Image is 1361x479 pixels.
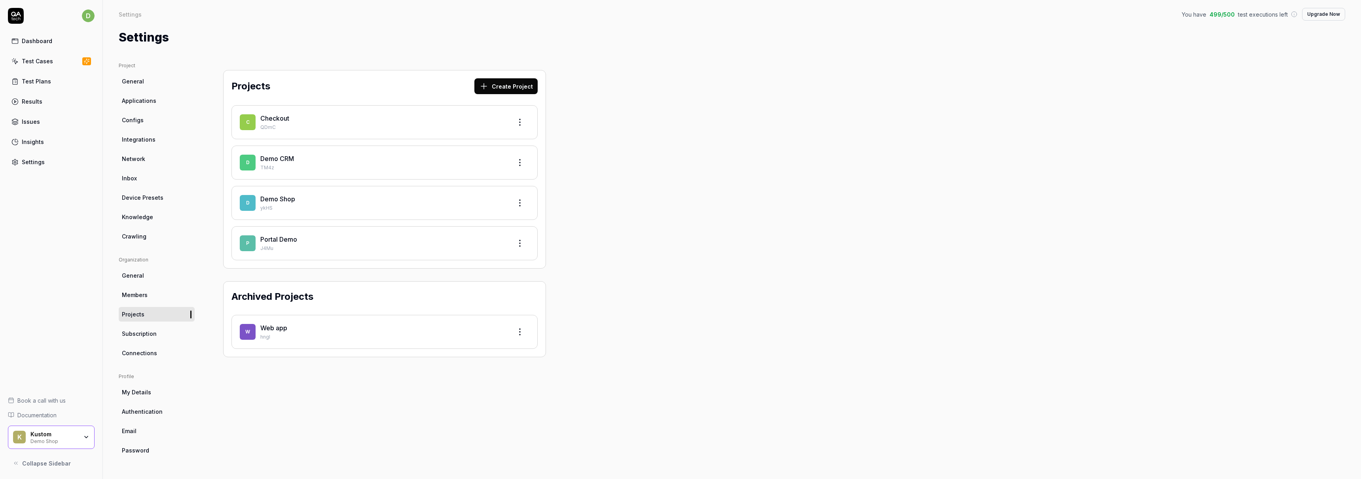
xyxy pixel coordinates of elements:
a: Test Cases [8,53,95,69]
div: Project [119,62,195,69]
span: Knowledge [122,213,153,221]
div: Issues [22,117,40,126]
a: Demo CRM [260,155,294,163]
span: Email [122,427,136,435]
span: 499 / 500 [1209,10,1235,19]
p: J4Mu [260,245,506,252]
p: QDmC [260,124,506,131]
a: Configs [119,113,195,127]
a: Test Plans [8,74,95,89]
span: Subscription [122,329,157,338]
button: Collapse Sidebar [8,455,95,471]
a: Connections [119,346,195,360]
div: Dashboard [22,37,52,45]
span: P [240,235,256,251]
span: Integrations [122,135,155,144]
a: Checkout [260,114,289,122]
a: Portal Demo [260,235,297,243]
span: Authentication [122,407,163,416]
span: K [13,431,26,443]
span: W [240,324,256,340]
p: TM4z [260,164,506,171]
div: Profile [119,373,195,380]
a: Insights [8,134,95,150]
span: Inbox [122,174,137,182]
span: Crawling [122,232,146,240]
span: Applications [122,97,156,105]
span: D [240,155,256,170]
a: Authentication [119,404,195,419]
span: Device Presets [122,193,163,202]
div: Settings [119,10,142,18]
a: Book a call with us [8,396,95,405]
a: Settings [8,154,95,170]
h1: Settings [119,28,169,46]
a: Results [8,94,95,109]
span: D [240,195,256,211]
a: Projects [119,307,195,322]
div: Test Cases [22,57,53,65]
span: test executions left [1238,10,1288,19]
span: d [82,9,95,22]
div: Kustom [30,431,78,438]
span: Password [122,446,149,454]
a: Network [119,151,195,166]
span: Documentation [17,411,57,419]
span: General [122,271,144,280]
div: Settings [22,158,45,166]
a: Crawling [119,229,195,244]
button: Upgrade Now [1302,8,1345,21]
div: Results [22,97,42,106]
span: Connections [122,349,157,357]
button: d [82,8,95,24]
span: Configs [122,116,144,124]
a: Dashboard [8,33,95,49]
p: ykHS [260,204,506,212]
a: My Details [119,385,195,399]
span: Projects [122,310,144,318]
span: C [240,114,256,130]
a: Members [119,288,195,302]
span: Members [122,291,148,299]
a: Issues [8,114,95,129]
a: Documentation [8,411,95,419]
a: Subscription [119,326,195,341]
div: Demo Shop [30,437,78,444]
span: Book a call with us [17,396,66,405]
div: Web app [260,323,506,333]
div: Insights [22,138,44,146]
p: hngI [260,333,506,341]
a: Applications [119,93,195,108]
a: Inbox [119,171,195,186]
span: You have [1182,10,1206,19]
button: Create Project [474,78,538,94]
a: Password [119,443,195,458]
div: Organization [119,256,195,263]
a: General [119,268,195,283]
button: KKustomDemo Shop [8,426,95,449]
span: Network [122,155,145,163]
a: Demo Shop [260,195,295,203]
a: Integrations [119,132,195,147]
a: Knowledge [119,210,195,224]
h2: Archived Projects [231,290,313,304]
span: My Details [122,388,151,396]
div: Test Plans [22,77,51,85]
span: General [122,77,144,85]
span: Collapse Sidebar [22,459,71,468]
a: Device Presets [119,190,195,205]
a: Email [119,424,195,438]
a: General [119,74,195,89]
h2: Projects [231,79,270,93]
